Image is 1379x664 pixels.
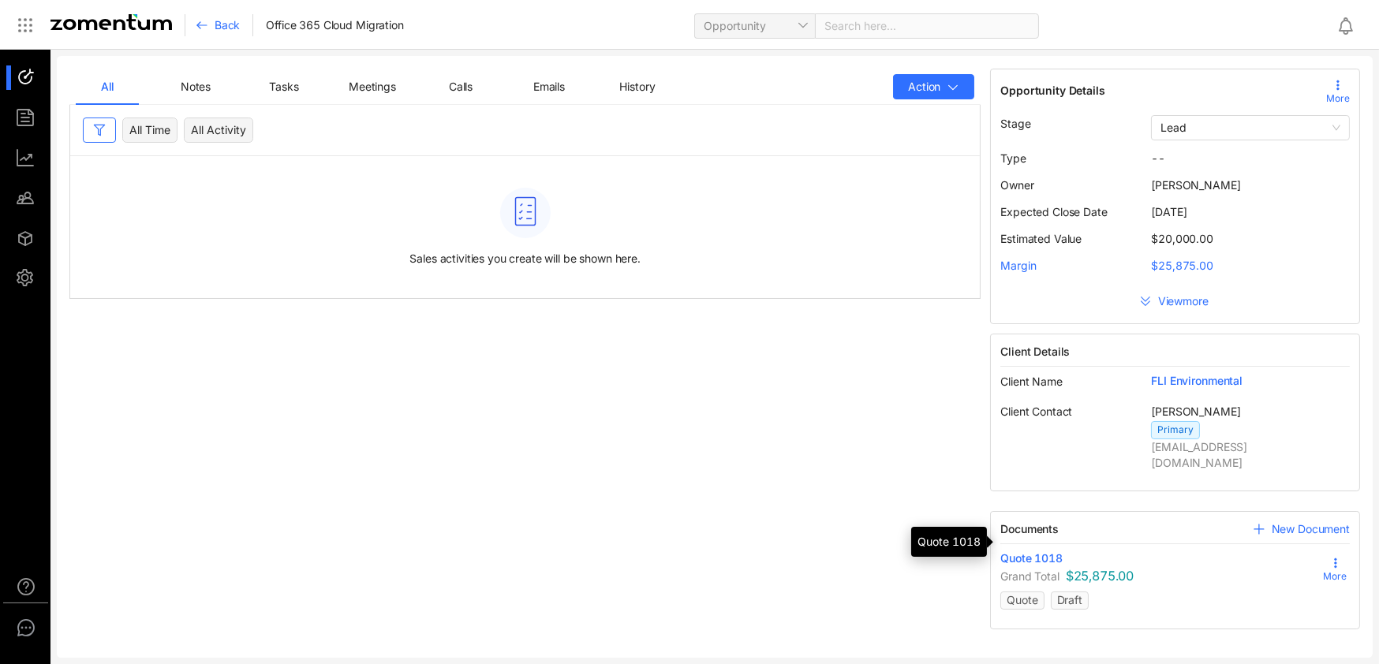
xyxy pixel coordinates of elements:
[1272,521,1350,537] span: New Document
[1000,151,1026,165] span: Type
[1324,569,1347,584] span: More
[1151,232,1213,245] span: $20,000.00
[1057,593,1082,606] span: Draft
[184,118,253,143] div: All Activity
[704,14,806,38] span: Opportunity
[269,80,298,93] span: Tasks
[1000,83,1104,99] span: Opportunity Details
[1000,289,1350,314] button: Viewmore
[1000,205,1107,218] span: Expected Close Date
[1151,439,1293,471] span: [EMAIL_ADDRESS][DOMAIN_NAME]
[1000,550,1063,566] span: Quote 1018
[449,80,473,93] span: Calls
[911,527,987,557] div: Quote 1018
[1336,7,1368,43] div: Notifications
[1326,91,1350,106] span: More
[1151,205,1187,218] span: [DATE]
[1000,375,1062,388] span: Client Name
[349,80,396,93] span: Meetings
[1151,378,1293,391] a: FLI Environmental
[1151,259,1213,272] span: $25,875.00
[50,14,172,30] img: Zomentum Logo
[1007,593,1037,606] span: Quote
[1000,259,1036,272] span: Margin
[1000,344,1350,360] span: Client Details
[266,17,403,33] span: Office 365 Cloud Migration
[1158,293,1212,309] span: View more
[1151,421,1200,439] span: Primary
[215,17,240,33] span: Back
[181,80,211,93] span: Notes
[893,74,974,99] button: Action
[1000,405,1072,418] span: Client Contact
[1000,232,1082,245] span: Estimated Value
[1151,405,1240,418] span: [PERSON_NAME]
[122,118,178,143] div: All Time
[619,80,655,93] span: History
[1000,178,1033,192] span: Owner
[1000,521,1059,537] span: Documents
[101,80,114,93] span: All
[1151,373,1293,389] span: FLI Environmental
[1160,120,1186,136] span: Lead
[1151,178,1240,192] span: [PERSON_NAME]
[908,79,940,95] span: Action
[533,80,565,93] span: Emails
[1151,151,1165,165] span: --
[1000,117,1030,130] span: Stage
[409,251,640,267] span: Sales activities you create will be shown here.
[1066,568,1134,584] span: $25,875.00
[1000,550,1321,566] a: Quote 1018
[1000,569,1059,583] span: Grand Total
